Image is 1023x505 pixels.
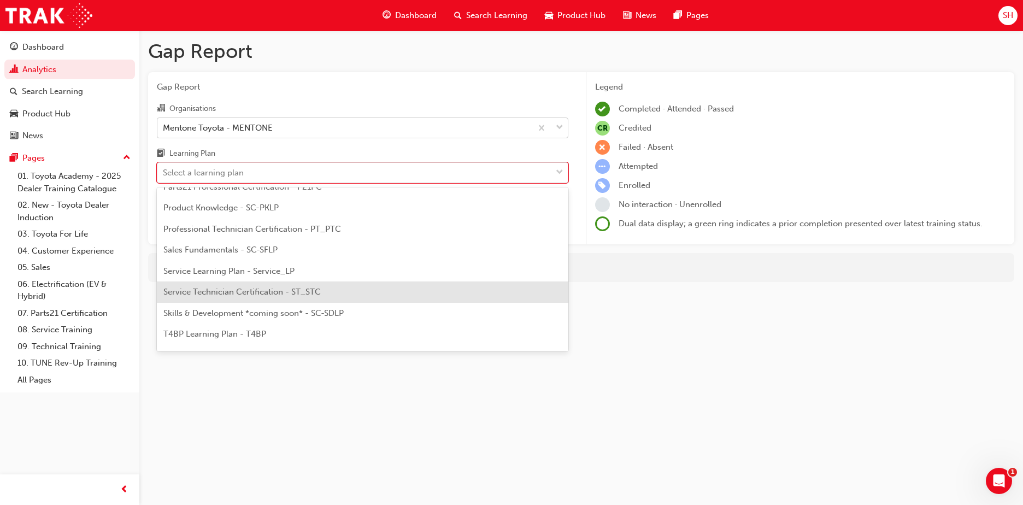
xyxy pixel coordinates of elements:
[614,4,665,27] a: news-iconNews
[686,9,709,22] span: Pages
[619,161,658,171] span: Attempted
[595,121,610,136] span: null-icon
[619,180,650,190] span: Enrolled
[163,308,344,318] span: Skills & Development *coming soon* - SC-SDLP
[4,126,135,146] a: News
[10,43,18,52] span: guage-icon
[4,37,135,57] a: Dashboard
[10,109,18,119] span: car-icon
[13,338,135,355] a: 09. Technical Training
[13,168,135,197] a: 01. Toyota Academy - 2025 Dealer Training Catalogue
[148,39,1014,63] h1: Gap Report
[13,259,135,276] a: 05. Sales
[163,167,244,179] div: Select a learning plan
[998,6,1018,25] button: SH
[10,154,18,163] span: pages-icon
[163,266,295,276] span: Service Learning Plan - Service_LP
[163,350,354,360] span: Technical Learning Plan - technical_learning_plan
[665,4,718,27] a: pages-iconPages
[163,203,279,213] span: Product Knowledge - SC-PKLP
[10,131,18,141] span: news-icon
[4,60,135,80] a: Analytics
[4,35,135,148] button: DashboardAnalyticsSearch LearningProduct HubNews
[13,355,135,372] a: 10. TUNE Rev-Up Training
[163,287,321,297] span: Service Technician Certification - ST_STC
[13,276,135,305] a: 06. Electrification (EV & Hybrid)
[556,166,563,180] span: down-icon
[595,159,610,174] span: learningRecordVerb_ATTEMPT-icon
[595,81,1006,93] div: Legend
[13,197,135,226] a: 02. New - Toyota Dealer Induction
[619,199,721,209] span: No interaction · Unenrolled
[123,151,131,165] span: up-icon
[595,102,610,116] span: learningRecordVerb_COMPLETE-icon
[1003,9,1013,22] span: SH
[13,305,135,322] a: 07. Parts21 Certification
[986,468,1012,494] iframe: Intercom live chat
[545,9,553,22] span: car-icon
[13,321,135,338] a: 08. Service Training
[4,148,135,168] button: Pages
[5,3,92,28] img: Trak
[636,9,656,22] span: News
[163,224,341,234] span: Professional Technician Certification - PT_PTC
[169,148,215,159] div: Learning Plan
[595,140,610,155] span: learningRecordVerb_FAIL-icon
[120,483,128,497] span: prev-icon
[163,121,273,134] div: Mentone Toyota - MENTONE
[536,4,614,27] a: car-iconProduct Hub
[595,197,610,212] span: learningRecordVerb_NONE-icon
[13,226,135,243] a: 03. Toyota For Life
[156,261,1006,274] div: For more in-depth analysis and data download, go to
[22,41,64,54] div: Dashboard
[163,245,278,255] span: Sales Fundamentals - SC-SFLP
[557,9,605,22] span: Product Hub
[22,152,45,165] div: Pages
[595,178,610,193] span: learningRecordVerb_ENROLL-icon
[619,123,651,133] span: Credited
[163,329,266,339] span: T4BP Learning Plan - T4BP
[374,4,445,27] a: guage-iconDashboard
[1008,468,1017,477] span: 1
[4,81,135,102] a: Search Learning
[22,85,83,98] div: Search Learning
[623,9,631,22] span: news-icon
[674,9,682,22] span: pages-icon
[556,121,563,135] span: down-icon
[157,104,165,114] span: organisation-icon
[22,108,70,120] div: Product Hub
[445,4,536,27] a: search-iconSearch Learning
[13,372,135,389] a: All Pages
[454,9,462,22] span: search-icon
[163,182,322,192] span: Parts21 Professional Certification - P21PC
[13,243,135,260] a: 04. Customer Experience
[10,87,17,97] span: search-icon
[157,149,165,159] span: learningplan-icon
[22,130,43,142] div: News
[619,142,673,152] span: Failed · Absent
[395,9,437,22] span: Dashboard
[169,103,216,114] div: Organisations
[4,104,135,124] a: Product Hub
[383,9,391,22] span: guage-icon
[619,104,734,114] span: Completed · Attended · Passed
[157,81,568,93] span: Gap Report
[466,9,527,22] span: Search Learning
[619,219,983,228] span: Dual data display; a green ring indicates a prior completion presented over latest training status.
[10,65,18,75] span: chart-icon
